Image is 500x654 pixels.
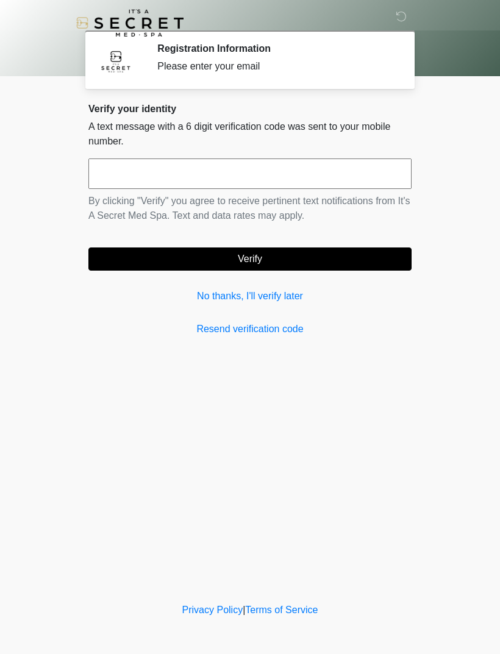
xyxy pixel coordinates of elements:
[88,322,412,336] a: Resend verification code
[76,9,184,37] img: It's A Secret Med Spa Logo
[182,605,243,615] a: Privacy Policy
[157,59,393,74] div: Please enter your email
[88,247,412,271] button: Verify
[245,605,318,615] a: Terms of Service
[157,43,393,54] h2: Registration Information
[88,119,412,149] p: A text message with a 6 digit verification code was sent to your mobile number.
[88,103,412,115] h2: Verify your identity
[243,605,245,615] a: |
[88,289,412,304] a: No thanks, I'll verify later
[98,43,134,79] img: Agent Avatar
[88,194,412,223] p: By clicking "Verify" you agree to receive pertinent text notifications from It's A Secret Med Spa...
